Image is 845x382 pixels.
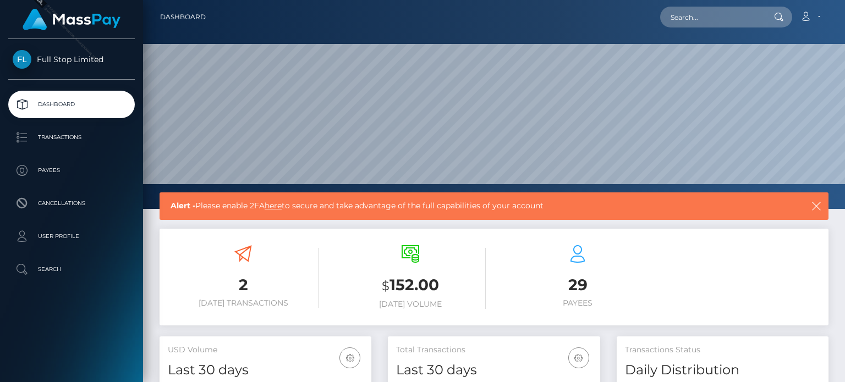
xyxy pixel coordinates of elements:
p: Search [13,261,130,278]
span: Full Stop Limited [8,54,135,64]
a: Search [8,256,135,283]
a: Cancellations [8,190,135,217]
a: User Profile [8,223,135,250]
p: Dashboard [13,96,130,113]
a: Dashboard [8,91,135,118]
img: Full Stop Limited [13,50,31,69]
p: Cancellations [13,195,130,212]
h4: Daily Distribution [625,361,820,380]
span: Please enable 2FA to secure and take advantage of the full capabilities of your account [171,200,747,212]
a: Dashboard [160,5,206,29]
p: Transactions [13,129,130,146]
h4: Last 30 days [168,361,363,380]
h4: Last 30 days [396,361,591,380]
a: Transactions [8,124,135,151]
h5: Transactions Status [625,345,820,356]
a: Payees [8,157,135,184]
input: Search... [660,7,764,27]
p: User Profile [13,228,130,245]
a: here [265,201,282,211]
b: Alert - [171,201,195,211]
p: Payees [13,162,130,179]
img: MassPay Logo [23,9,120,30]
